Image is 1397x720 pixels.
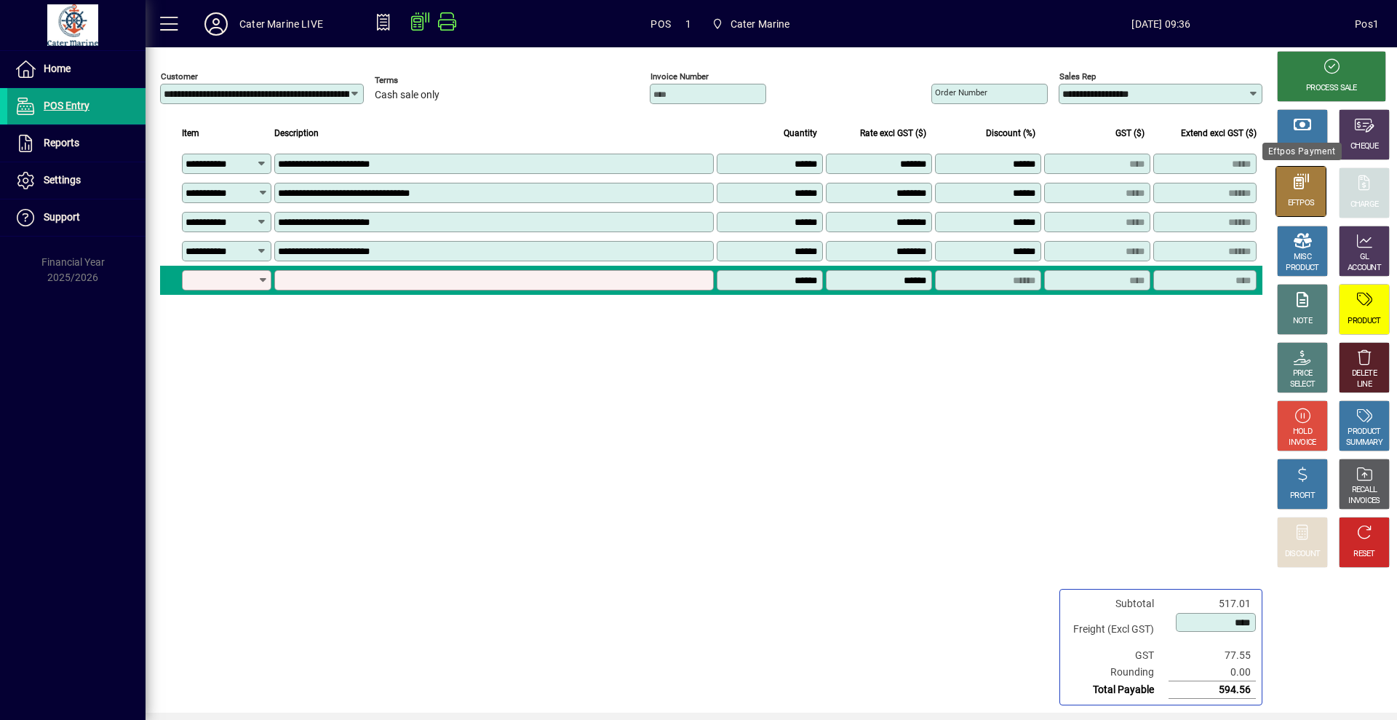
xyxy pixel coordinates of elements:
span: 1 [685,12,691,36]
span: Quantity [784,125,817,141]
a: Home [7,51,146,87]
span: Settings [44,174,81,186]
div: Eftpos Payment [1262,143,1342,160]
div: LINE [1357,379,1372,390]
span: Cater Marine [731,12,790,36]
a: Reports [7,125,146,162]
td: Freight (Excl GST) [1066,612,1169,647]
mat-label: Invoice number [650,71,709,82]
span: Support [44,211,80,223]
div: DELETE [1352,368,1377,379]
span: Cash sale only [375,90,439,101]
div: SELECT [1290,379,1316,390]
div: DISCOUNT [1285,549,1320,560]
span: POS [650,12,671,36]
div: PRODUCT [1348,427,1380,438]
span: POS Entry [44,100,89,111]
td: Rounding [1066,664,1169,681]
td: 517.01 [1169,596,1256,612]
div: GL [1360,252,1369,263]
div: SUMMARY [1346,438,1382,448]
span: GST ($) [1115,125,1145,141]
div: PRODUCT [1286,263,1318,274]
span: Item [182,125,199,141]
div: PRICE [1293,368,1313,379]
div: RECALL [1352,485,1377,496]
div: EFTPOS [1288,198,1315,209]
td: GST [1066,647,1169,664]
span: Extend excl GST ($) [1181,125,1257,141]
span: Cater Marine [706,11,796,37]
span: Home [44,63,71,74]
mat-label: Customer [161,71,198,82]
mat-label: Sales rep [1059,71,1096,82]
div: NOTE [1293,316,1312,327]
span: Rate excl GST ($) [860,125,926,141]
div: INVOICE [1289,438,1316,448]
td: Total Payable [1066,681,1169,699]
td: 0.00 [1169,664,1256,681]
a: Settings [7,162,146,199]
div: MISC [1294,252,1311,263]
mat-label: Order number [935,87,987,98]
span: Reports [44,137,79,149]
a: Support [7,199,146,236]
div: Cater Marine LIVE [239,12,323,36]
div: CHARGE [1350,199,1379,210]
div: PROCESS SALE [1306,83,1357,94]
div: ACCOUNT [1348,263,1381,274]
span: Terms [375,76,462,85]
div: CASH [1293,141,1312,152]
td: 77.55 [1169,647,1256,664]
div: INVOICES [1348,496,1380,507]
button: Profile [193,11,239,37]
span: Discount (%) [986,125,1035,141]
div: PRODUCT [1348,316,1380,327]
div: RESET [1353,549,1375,560]
div: HOLD [1293,427,1312,438]
span: Description [274,125,319,141]
div: PROFIT [1290,491,1315,502]
div: CHEQUE [1350,141,1378,152]
td: Subtotal [1066,596,1169,612]
div: Pos1 [1355,12,1379,36]
span: [DATE] 09:36 [968,12,1356,36]
td: 594.56 [1169,681,1256,699]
